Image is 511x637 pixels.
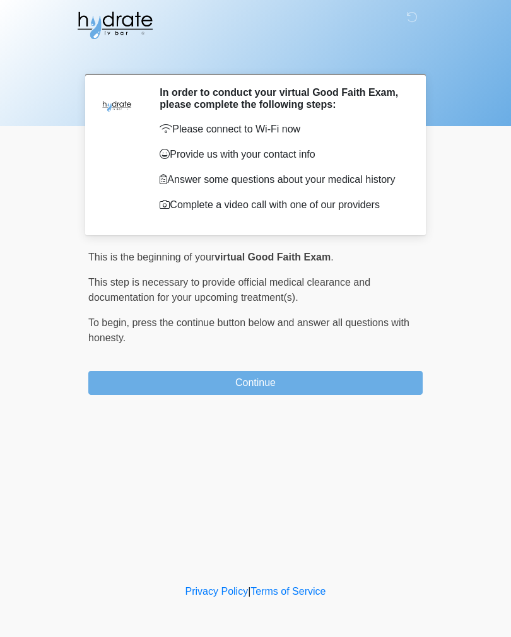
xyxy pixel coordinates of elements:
[331,252,333,262] span: .
[250,586,326,597] a: Terms of Service
[88,317,409,343] span: press the continue button below and answer all questions with honesty.
[248,586,250,597] a: |
[88,317,132,328] span: To begin,
[160,197,404,213] p: Complete a video call with one of our providers
[76,9,154,41] img: Hydrate IV Bar - Fort Collins Logo
[214,252,331,262] strong: virtual Good Faith Exam
[88,252,214,262] span: This is the beginning of your
[79,45,432,69] h1: ‎ ‎ ‎
[185,586,249,597] a: Privacy Policy
[160,172,404,187] p: Answer some questions about your medical history
[88,277,370,303] span: This step is necessary to provide official medical clearance and documentation for your upcoming ...
[160,147,404,162] p: Provide us with your contact info
[88,371,423,395] button: Continue
[160,122,404,137] p: Please connect to Wi-Fi now
[98,86,136,124] img: Agent Avatar
[160,86,404,110] h2: In order to conduct your virtual Good Faith Exam, please complete the following steps:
